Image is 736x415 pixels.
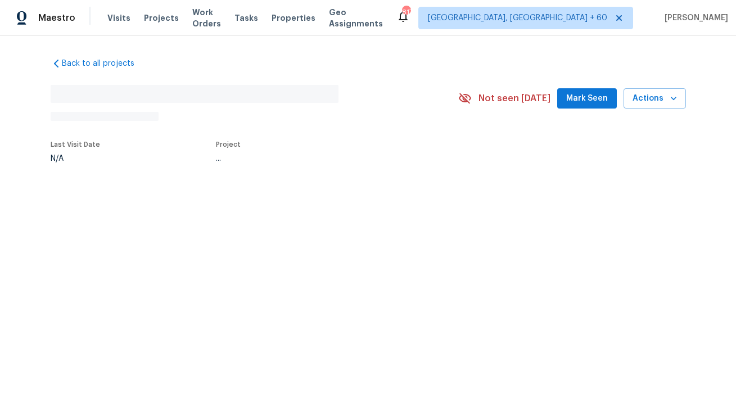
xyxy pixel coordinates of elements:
[216,155,432,163] div: ...
[660,12,728,24] span: [PERSON_NAME]
[144,12,179,24] span: Projects
[272,12,315,24] span: Properties
[38,12,75,24] span: Maestro
[329,7,383,29] span: Geo Assignments
[234,14,258,22] span: Tasks
[51,155,100,163] div: N/A
[51,58,159,69] a: Back to all projects
[633,92,677,106] span: Actions
[51,141,100,148] span: Last Visit Date
[557,88,617,109] button: Mark Seen
[624,88,686,109] button: Actions
[566,92,608,106] span: Mark Seen
[216,141,241,148] span: Project
[478,93,550,104] span: Not seen [DATE]
[107,12,130,24] span: Visits
[402,7,410,18] div: 817
[428,12,607,24] span: [GEOGRAPHIC_DATA], [GEOGRAPHIC_DATA] + 60
[192,7,221,29] span: Work Orders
